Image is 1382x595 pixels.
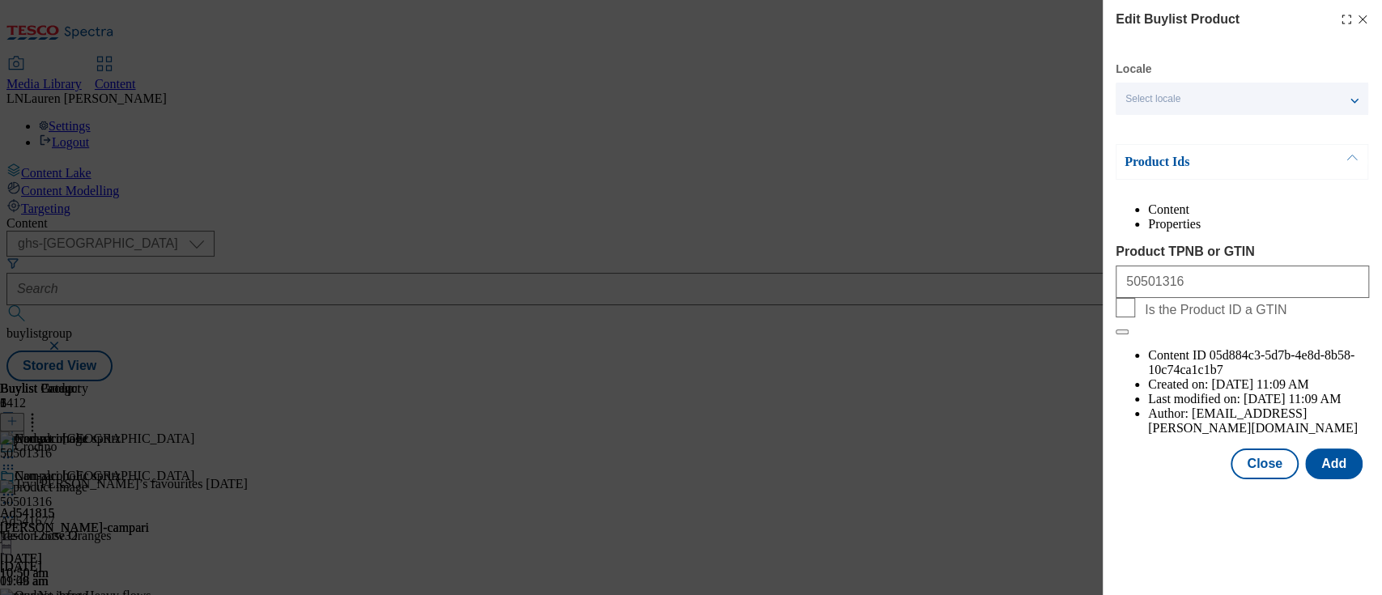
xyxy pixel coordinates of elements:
span: 05d884c3-5d7b-4e8d-8b58-10c74ca1c1b7 [1148,348,1354,376]
h4: Edit Buylist Product [1116,10,1240,29]
span: Select locale [1125,93,1180,105]
li: Properties [1148,217,1369,232]
button: Select locale [1116,83,1368,115]
p: Product Ids [1125,154,1295,170]
li: Content [1148,202,1369,217]
label: Product TPNB or GTIN [1116,244,1369,259]
li: Created on: [1148,377,1369,392]
li: Author: [1148,406,1369,436]
button: Close [1231,448,1299,479]
span: [EMAIL_ADDRESS][PERSON_NAME][DOMAIN_NAME] [1148,406,1358,435]
span: Is the Product ID a GTIN [1145,303,1286,317]
button: Add [1305,448,1363,479]
li: Content ID [1148,348,1369,377]
label: Locale [1116,65,1151,74]
li: Last modified on: [1148,392,1369,406]
span: [DATE] 11:09 AM [1244,392,1341,406]
span: [DATE] 11:09 AM [1211,377,1308,391]
input: Enter 1 or 20 space separated Product TPNB or GTIN [1116,266,1369,298]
